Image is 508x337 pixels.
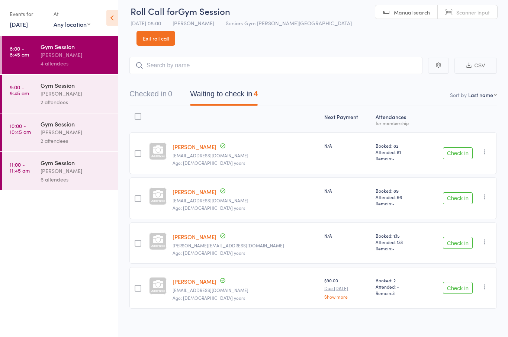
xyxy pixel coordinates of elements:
div: N/A [324,233,370,239]
div: 0 [168,90,172,98]
span: Booked: 82 [376,143,420,149]
span: Seniors Gym [PERSON_NAME][GEOGRAPHIC_DATA] [226,20,352,27]
div: Last name [468,92,493,99]
span: Age: [DEMOGRAPHIC_DATA] years [173,295,245,301]
span: Booked: 2 [376,277,420,284]
div: Gym Session [41,43,112,51]
span: Manual search [394,9,430,16]
div: 6 attendees [41,176,112,184]
div: Gym Session [41,81,112,90]
div: [PERSON_NAME] [41,51,112,60]
div: [PERSON_NAME] [41,167,112,176]
div: for membership [376,121,420,126]
div: Next Payment [321,110,373,129]
span: Age: [DEMOGRAPHIC_DATA] years [173,205,245,211]
small: wrpporter@gmail.com [173,288,318,293]
span: Gym Session [178,5,230,17]
div: Gym Session [41,159,112,167]
span: Attended: - [376,284,420,290]
div: Gym Session [41,120,112,128]
a: [DATE] [10,20,28,29]
span: Scanner input [456,9,490,16]
span: Remain: [376,200,420,207]
small: ams5chris@gmail.com [173,153,318,158]
span: 3 [392,290,395,296]
span: Age: [DEMOGRAPHIC_DATA] years [173,250,245,256]
span: Remain: [376,155,420,162]
div: At [54,8,90,20]
a: [PERSON_NAME] [173,188,216,196]
a: Exit roll call [136,31,175,46]
span: Attended: 66 [376,194,420,200]
a: 11:00 -11:45 amGym Session[PERSON_NAME]6 attendees [2,153,118,190]
span: - [392,200,395,207]
div: 2 attendees [41,98,112,107]
div: [PERSON_NAME] [41,128,112,137]
span: Remain: [376,290,420,296]
small: Due [DATE] [324,286,370,291]
a: 8:00 -8:45 amGym Session[PERSON_NAME]4 attendees [2,36,118,74]
time: 10:00 - 10:45 am [10,123,31,135]
span: [PERSON_NAME] [173,20,214,27]
a: [PERSON_NAME] [173,233,216,241]
span: Attended: 81 [376,149,420,155]
span: Attended: 133 [376,239,420,245]
span: - [392,245,395,252]
time: 11:00 - 11:45 am [10,162,30,174]
a: [PERSON_NAME] [173,278,216,286]
a: Show more [324,295,370,299]
a: [PERSON_NAME] [173,143,216,151]
button: Check in [443,148,473,160]
div: 2 attendees [41,137,112,145]
button: CSV [454,58,497,74]
time: 8:00 - 8:45 am [10,46,29,58]
div: Events for [10,8,46,20]
button: Check in [443,193,473,205]
a: 9:00 -9:45 amGym Session[PERSON_NAME]2 attendees [2,75,118,113]
span: - [392,155,395,162]
div: 4 [254,90,258,98]
span: [DATE] 08:00 [131,20,161,27]
span: Remain: [376,245,420,252]
span: Age: [DEMOGRAPHIC_DATA] years [173,160,245,166]
button: Check in [443,282,473,294]
small: marymouhtouris@gmail.com [173,198,318,203]
a: 10:00 -10:45 amGym Session[PERSON_NAME]2 attendees [2,114,118,152]
div: N/A [324,143,370,149]
span: Booked: 89 [376,188,420,194]
span: Booked: 135 [376,233,420,239]
div: Any location [54,20,90,29]
div: Atten­dances [373,110,423,129]
button: Checked in0 [129,86,172,106]
label: Sort by [450,92,467,99]
div: 4 attendees [41,60,112,68]
small: brian.olsen4@bigpond.com [173,243,318,248]
button: Waiting to check in4 [190,86,258,106]
div: [PERSON_NAME] [41,90,112,98]
span: Roll Call for [131,5,178,17]
button: Check in [443,237,473,249]
time: 9:00 - 9:45 am [10,84,29,96]
input: Search by name [129,57,422,74]
div: N/A [324,188,370,194]
div: $90.00 [324,277,370,299]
